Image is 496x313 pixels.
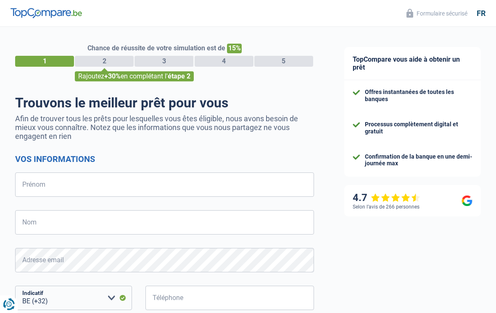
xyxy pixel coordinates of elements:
[15,114,314,141] p: Afin de trouver tous les prêts pour lesquelles vous êtes éligible, nous avons besoin de mieux vou...
[135,56,193,67] div: 3
[365,89,472,103] div: Offres instantanées de toutes les banques
[15,154,314,164] h2: Vos informations
[365,121,472,135] div: Processus complètement digital et gratuit
[75,71,194,81] div: Rajoutez en complétant l'
[75,56,134,67] div: 2
[15,95,314,111] h1: Trouvons le meilleur prêt pour vous
[344,47,481,80] div: TopCompare vous aide à obtenir un prêt
[11,8,82,18] img: TopCompare Logo
[145,286,314,310] input: 401020304
[87,44,225,52] span: Chance de réussite de votre simulation est de
[401,6,472,20] button: Formulaire sécurisé
[104,72,121,80] span: +30%
[15,56,74,67] div: 1
[353,192,420,204] div: 4.7
[254,56,313,67] div: 5
[477,9,485,18] div: fr
[353,204,419,210] div: Selon l’avis de 266 personnes
[227,44,242,53] span: 15%
[168,72,190,80] span: étape 2
[365,153,472,167] div: Confirmation de la banque en une demi-journée max
[195,56,253,67] div: 4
